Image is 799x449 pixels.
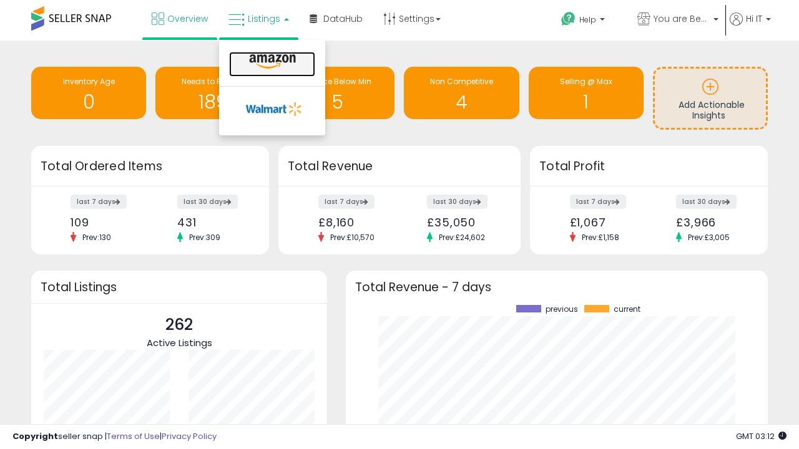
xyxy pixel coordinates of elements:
div: seller snap | | [12,431,217,443]
h3: Total Listings [41,282,318,292]
span: BB Price Below Min [303,76,371,87]
div: 109 [71,216,140,229]
a: Non Competitive 4 [404,67,519,119]
span: Non Competitive [430,76,493,87]
span: Prev: £3,005 [682,232,736,243]
div: 431 [177,216,247,229]
span: Prev: 130 [76,232,117,243]
div: £3,966 [676,216,746,229]
label: last 30 days [177,195,238,209]
label: last 30 days [427,195,488,209]
h3: Total Revenue [288,158,511,175]
label: last 7 days [318,195,375,209]
span: Add Actionable Insights [679,99,745,122]
span: DataHub [323,12,363,25]
div: £1,067 [570,216,640,229]
a: Help [551,2,626,41]
span: Hi IT [746,12,762,25]
span: Prev: £1,158 [576,232,625,243]
span: Prev: £10,570 [324,232,381,243]
span: Active Listings [147,336,212,349]
a: Selling @ Max 1 [529,67,644,119]
span: Selling @ Max [560,76,612,87]
h1: 189 [162,92,264,112]
label: last 7 days [71,195,127,209]
a: Add Actionable Insights [655,69,766,128]
a: Privacy Policy [162,430,217,442]
span: Needs to Reprice [182,76,245,87]
a: Needs to Reprice 189 [155,67,270,119]
span: Prev: 309 [183,232,227,243]
h3: Total Profit [539,158,758,175]
span: You are Beautiful ([GEOGRAPHIC_DATA]) [654,12,710,25]
h1: 4 [410,92,512,112]
span: Listings [248,12,280,25]
a: BB Price Below Min 5 [280,67,395,119]
label: last 30 days [676,195,737,209]
h1: 0 [37,92,140,112]
div: £8,160 [318,216,390,229]
span: Inventory Age [63,76,115,87]
a: Terms of Use [107,430,160,442]
h3: Total Ordered Items [41,158,260,175]
span: 2025-09-10 03:12 GMT [736,430,787,442]
div: £35,050 [427,216,499,229]
span: Help [579,14,596,25]
span: previous [546,305,578,314]
span: Prev: £24,602 [433,232,491,243]
a: Inventory Age 0 [31,67,146,119]
h1: 5 [286,92,388,112]
span: Overview [167,12,208,25]
a: Hi IT [730,12,771,41]
i: Get Help [561,11,576,27]
label: last 7 days [570,195,626,209]
h1: 1 [535,92,637,112]
strong: Copyright [12,430,58,442]
h3: Total Revenue - 7 days [355,282,758,292]
p: 262 [147,313,212,337]
span: current [614,305,640,314]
